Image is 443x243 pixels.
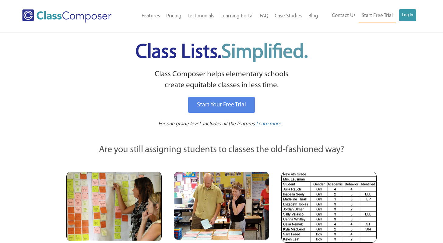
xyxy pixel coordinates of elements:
[65,69,378,91] p: Class Composer helps elementary schools create equitable classes in less time.
[66,172,162,241] img: Teachers Looking at Sticky Notes
[163,9,185,23] a: Pricing
[66,143,377,157] p: Are you still assigning students to classes the old-fashioned way?
[158,121,256,127] span: For one grade level. Includes all the features.
[174,172,269,240] img: Blue and Pink Paper Cards
[135,43,308,63] span: Class Lists.
[305,9,321,23] a: Blog
[221,43,308,63] span: Simplified.
[399,9,416,21] a: Log In
[256,120,282,128] a: Learn more.
[257,9,272,23] a: FAQ
[256,121,282,127] span: Learn more.
[359,9,396,23] a: Start Free Trial
[126,9,321,23] nav: Header Menu
[281,172,377,243] img: Spreadsheets
[22,9,111,23] img: Class Composer
[139,9,163,23] a: Features
[197,102,246,108] span: Start Your Free Trial
[185,9,217,23] a: Testimonials
[329,9,359,23] a: Contact Us
[188,97,255,113] a: Start Your Free Trial
[321,9,416,23] nav: Header Menu
[272,9,305,23] a: Case Studies
[217,9,257,23] a: Learning Portal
